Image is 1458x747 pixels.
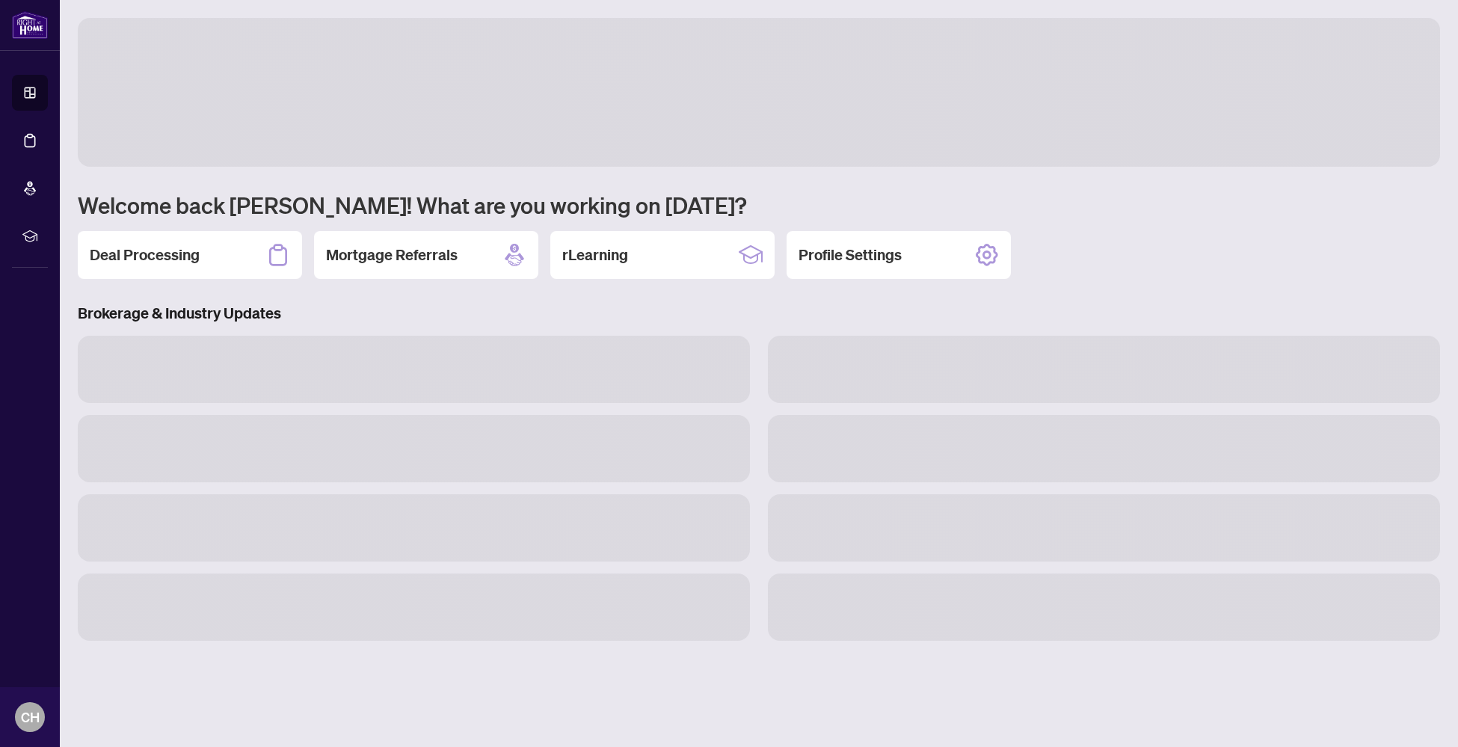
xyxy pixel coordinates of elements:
h2: Deal Processing [90,245,200,265]
h2: rLearning [562,245,628,265]
span: CH [21,707,40,728]
img: logo [12,11,48,39]
h1: Welcome back [PERSON_NAME]! What are you working on [DATE]? [78,191,1440,219]
h2: Profile Settings [799,245,902,265]
h2: Mortgage Referrals [326,245,458,265]
h3: Brokerage & Industry Updates [78,303,1440,324]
